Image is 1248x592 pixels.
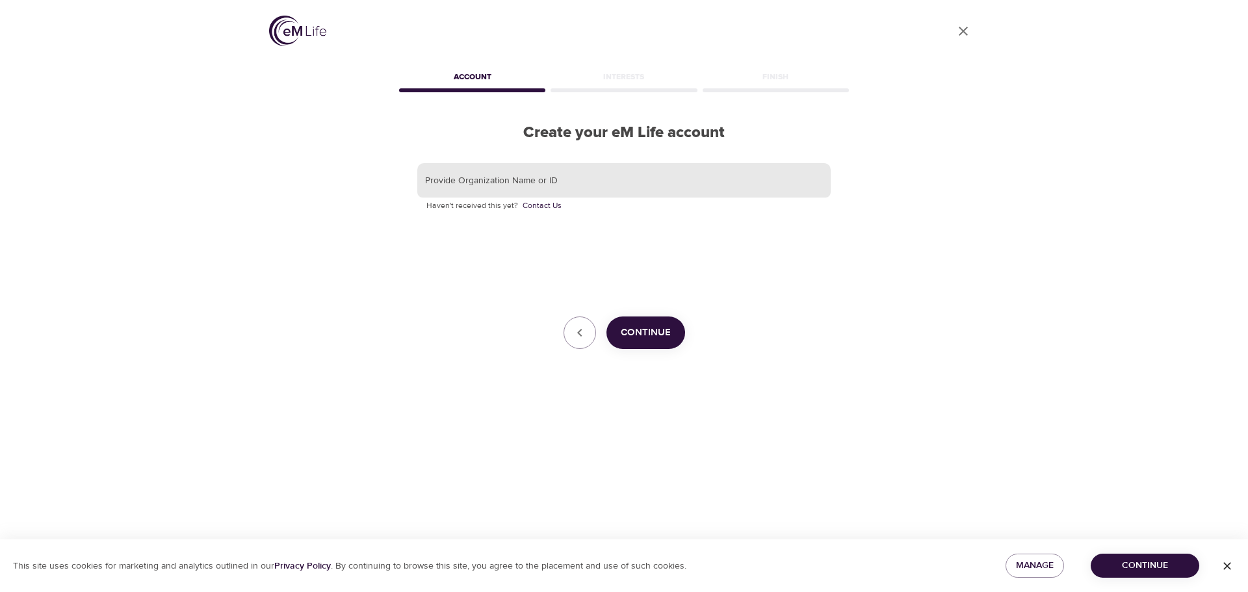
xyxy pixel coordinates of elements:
[1091,554,1199,578] button: Continue
[269,16,326,46] img: logo
[948,16,979,47] a: close
[1006,554,1064,578] button: Manage
[426,199,822,212] p: Haven't received this yet?
[606,316,685,349] button: Continue
[1101,558,1189,574] span: Continue
[621,324,671,341] span: Continue
[1016,558,1054,574] span: Manage
[396,123,851,142] h2: Create your eM Life account
[274,560,331,572] a: Privacy Policy
[523,199,562,212] a: Contact Us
